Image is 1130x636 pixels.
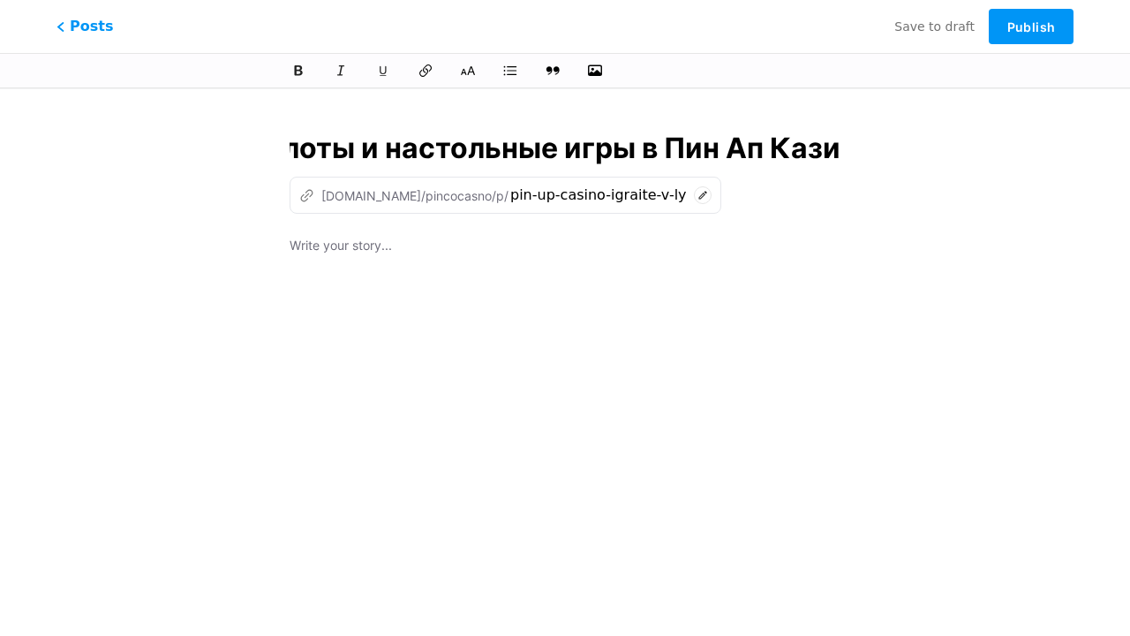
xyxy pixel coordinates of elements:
div: [DOMAIN_NAME]/pincocasno/p/ [299,186,508,205]
input: Title [290,127,840,170]
span: Save to draft [894,19,975,34]
button: Publish [989,9,1073,44]
span: Posts [56,16,113,37]
button: Save to draft [894,9,975,44]
span: Publish [1007,19,1055,34]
